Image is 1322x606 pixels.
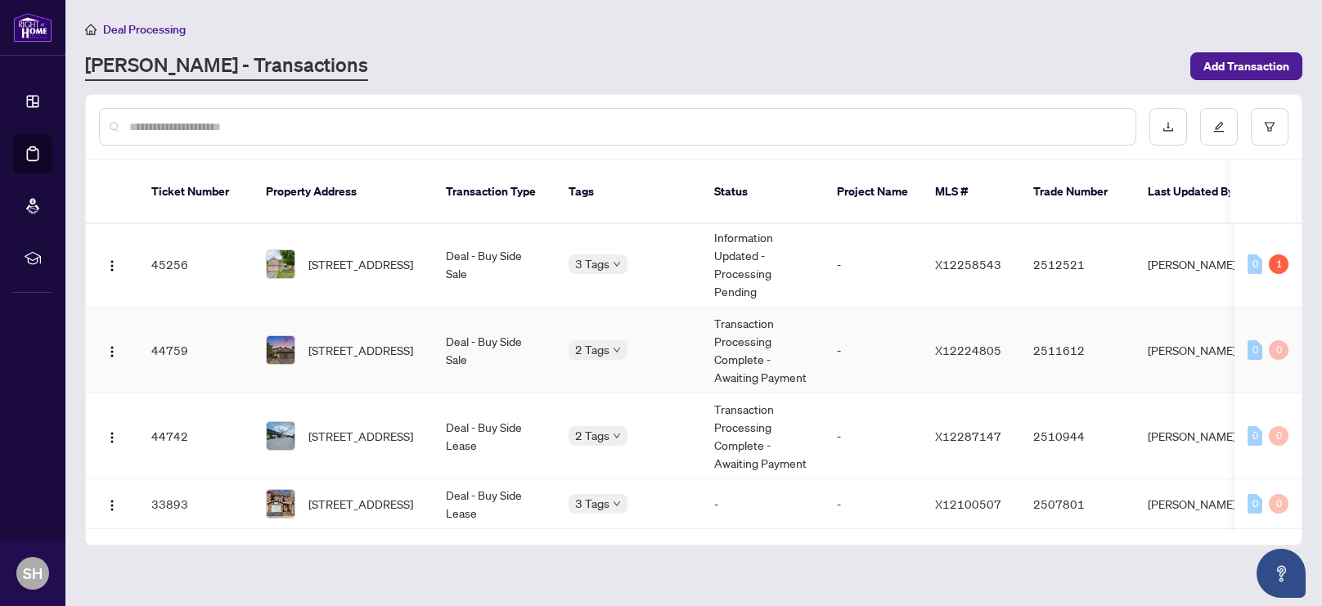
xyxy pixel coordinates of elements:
td: [PERSON_NAME] [1135,222,1257,307]
button: filter [1251,108,1288,146]
td: Deal - Buy Side Lease [433,393,555,479]
th: MLS # [922,160,1020,224]
span: [STREET_ADDRESS] [308,495,413,513]
td: - [824,222,922,307]
td: 33893 [138,479,253,529]
div: 0 [1248,340,1262,360]
button: edit [1200,108,1238,146]
div: 1 [1269,254,1288,274]
td: Deal - Buy Side Sale [433,307,555,393]
th: Project Name [824,160,922,224]
button: Open asap [1257,549,1306,598]
img: Logo [106,431,119,444]
td: 44742 [138,393,253,479]
button: download [1149,108,1187,146]
span: filter [1264,121,1275,132]
span: Add Transaction [1203,53,1289,79]
button: Logo [99,491,125,517]
td: 2510944 [1020,393,1135,479]
span: down [613,346,621,354]
th: Last Updated By [1135,160,1257,224]
div: 0 [1269,340,1288,360]
button: Add Transaction [1190,52,1302,80]
div: 0 [1269,494,1288,514]
span: 3 Tags [575,254,609,273]
td: 2512521 [1020,222,1135,307]
button: Logo [99,423,125,449]
span: X12287147 [935,429,1001,443]
div: 0 [1248,426,1262,446]
span: 2 Tags [575,340,609,359]
th: Ticket Number [138,160,253,224]
th: Tags [555,160,701,224]
img: thumbnail-img [267,490,295,518]
span: X12224805 [935,343,1001,357]
span: 3 Tags [575,494,609,513]
td: - [701,479,824,529]
a: [PERSON_NAME] - Transactions [85,52,368,81]
span: X12100507 [935,496,1001,511]
th: Status [701,160,824,224]
img: thumbnail-img [267,250,295,278]
span: [STREET_ADDRESS] [308,427,413,445]
span: SH [23,562,43,585]
td: [PERSON_NAME] [1135,393,1257,479]
span: down [613,500,621,508]
div: 0 [1248,494,1262,514]
span: down [613,432,621,440]
span: Deal Processing [103,22,186,37]
img: logo [13,12,52,43]
button: Logo [99,337,125,363]
img: Logo [106,259,119,272]
td: Deal - Buy Side Sale [433,222,555,307]
span: [STREET_ADDRESS] [308,255,413,273]
td: 44759 [138,307,253,393]
div: 0 [1248,254,1262,274]
button: Logo [99,251,125,277]
span: down [613,260,621,268]
th: Trade Number [1020,160,1135,224]
img: Logo [106,499,119,512]
span: download [1162,121,1174,132]
td: 2511612 [1020,307,1135,393]
img: Logo [106,345,119,358]
span: home [85,24,97,35]
td: 2507801 [1020,479,1135,529]
td: 45256 [138,222,253,307]
td: - [824,393,922,479]
div: 0 [1269,426,1288,446]
img: thumbnail-img [267,422,295,450]
span: 2 Tags [575,426,609,445]
img: thumbnail-img [267,336,295,364]
th: Property Address [253,160,433,224]
td: Information Updated - Processing Pending [701,222,824,307]
td: Transaction Processing Complete - Awaiting Payment [701,307,824,393]
span: X12258543 [935,257,1001,272]
td: Deal - Buy Side Lease [433,479,555,529]
th: Transaction Type [433,160,555,224]
td: - [824,307,922,393]
td: [PERSON_NAME] [1135,307,1257,393]
span: edit [1213,121,1225,132]
td: [PERSON_NAME] [1135,479,1257,529]
td: Transaction Processing Complete - Awaiting Payment [701,393,824,479]
td: - [824,479,922,529]
span: [STREET_ADDRESS] [308,341,413,359]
